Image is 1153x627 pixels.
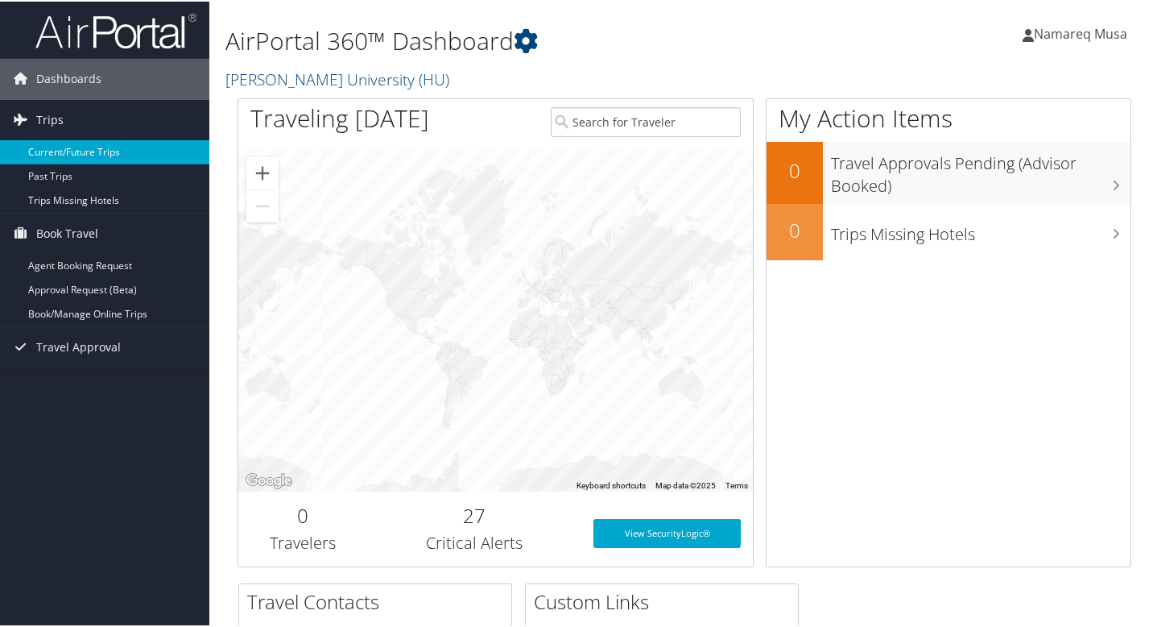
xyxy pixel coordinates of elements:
[250,530,355,553] h3: Travelers
[655,480,716,488] span: Map data ©2025
[246,189,279,221] button: Zoom out
[767,140,1130,202] a: 0Travel Approvals Pending (Advisor Booked)
[767,202,1130,259] a: 0Trips Missing Hotels
[551,106,741,135] input: Search for Traveler
[725,480,748,488] a: Terms (opens in new tab)
[225,67,453,89] a: [PERSON_NAME] University (HU)
[767,215,823,243] h2: 0
[36,98,64,139] span: Trips
[36,326,121,366] span: Travel Approval
[36,57,101,98] span: Dashboards
[593,517,741,546] a: View SecurityLogic®
[36,212,98,252] span: Book Travel
[225,23,837,56] h1: AirPortal 360™ Dashboard
[246,156,279,188] button: Zoom in
[242,469,295,490] a: Open this area in Google Maps (opens a new window)
[250,500,355,528] h2: 0
[1023,8,1143,56] a: Namareq Musa
[1034,23,1127,41] span: Namareq Musa
[379,500,569,528] h2: 27
[250,100,429,134] h1: Traveling [DATE]
[576,479,646,490] button: Keyboard shortcuts
[534,587,798,614] h2: Custom Links
[767,156,823,183] h2: 0
[247,587,511,614] h2: Travel Contacts
[379,530,569,553] h3: Critical Alerts
[242,469,295,490] img: Google
[831,143,1130,196] h3: Travel Approvals Pending (Advisor Booked)
[767,100,1130,134] h1: My Action Items
[35,10,196,48] img: airportal-logo.png
[831,214,1130,244] h3: Trips Missing Hotels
